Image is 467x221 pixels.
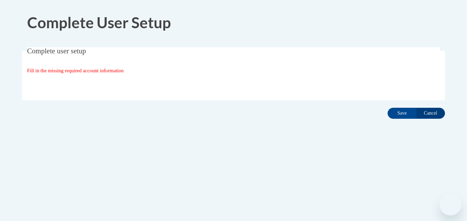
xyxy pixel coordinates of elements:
[27,68,124,73] span: Fill in the missing required account information
[416,108,445,119] input: Cancel
[388,108,416,119] input: Save
[27,47,86,55] span: Complete user setup
[27,13,171,31] span: Complete User Setup
[439,193,461,215] iframe: Button to launch messaging window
